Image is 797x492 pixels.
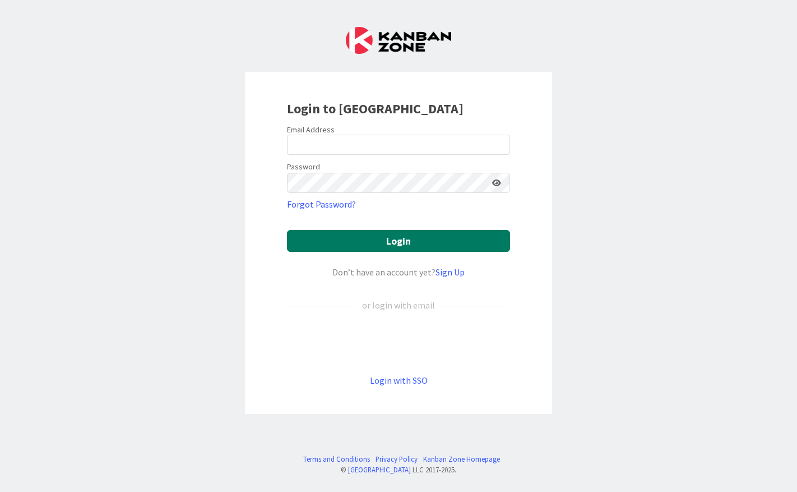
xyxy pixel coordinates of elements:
b: Login to [GEOGRAPHIC_DATA] [287,100,464,117]
a: Sign Up [435,266,465,278]
a: Forgot Password? [287,197,356,211]
iframe: Sign in with Google Button [281,330,516,355]
a: [GEOGRAPHIC_DATA] [348,465,411,474]
div: © LLC 2017- 2025 . [298,465,500,475]
a: Kanban Zone Homepage [423,454,500,465]
img: Kanban Zone [346,27,451,54]
label: Email Address [287,125,335,135]
label: Password [287,161,320,173]
div: or login with email [359,298,438,312]
button: Login [287,230,510,252]
a: Privacy Policy [376,454,418,465]
div: Don’t have an account yet? [287,265,510,279]
a: Login with SSO [370,375,428,386]
a: Terms and Conditions [303,454,370,465]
